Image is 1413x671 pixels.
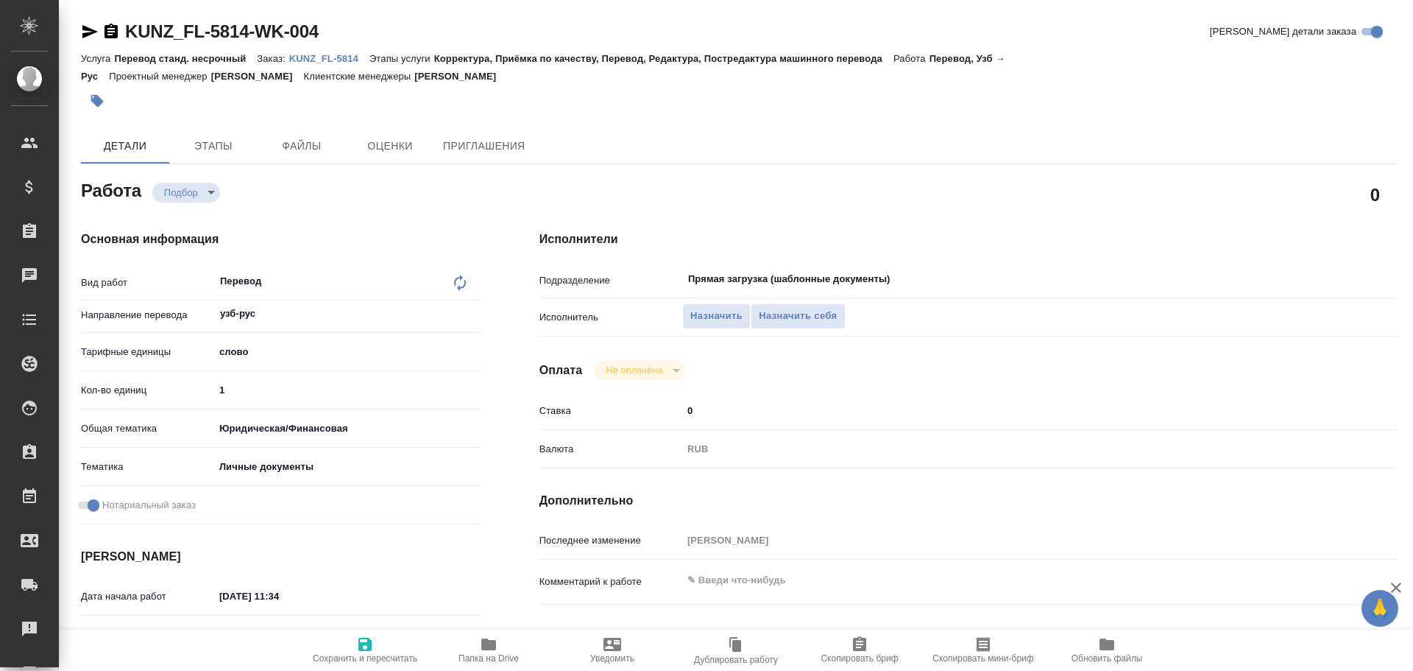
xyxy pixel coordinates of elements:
input: Пустое поле [682,530,1325,551]
span: Файлы [266,137,337,155]
span: Обновить файлы [1072,653,1143,664]
button: Назначить [682,303,751,329]
h4: Дополнительно [539,492,1397,510]
div: Юридическая/Финансовая [214,416,481,441]
span: [PERSON_NAME] детали заказа [1210,24,1356,39]
span: Этапы [178,137,249,155]
p: Клиентские менеджеры [304,71,415,82]
p: Этапы услуги [369,53,434,64]
button: Скопировать ссылку [102,23,120,41]
p: KUNZ_FL-5814 [289,53,369,64]
p: Проектный менеджер [109,71,210,82]
div: RUB [682,437,1325,462]
p: Кол-во единиц [81,383,214,398]
p: Корректура, Приёмка по качеству, Перевод, Редактура, Постредактура машинного перевода [434,53,893,64]
p: Направление перевода [81,308,214,323]
p: Услуга [81,53,114,64]
button: Подбор [160,186,202,199]
span: Нотариальный заказ [102,498,196,513]
span: Скопировать мини-бриф [932,653,1033,664]
button: Скопировать мини-бриф [921,630,1045,671]
button: Добавить тэг [81,85,113,117]
input: ✎ Введи что-нибудь [214,379,481,401]
input: ✎ Введи что-нибудь [682,400,1325,421]
p: Тарифные единицы [81,345,214,359]
h4: Оплата [539,362,583,379]
p: [PERSON_NAME] [211,71,304,82]
p: Работа [893,53,929,64]
p: Последнее изменение [539,533,682,548]
span: Дублировать работу [694,655,778,665]
button: Уведомить [550,630,674,671]
button: 🙏 [1361,590,1398,627]
button: Скопировать бриф [798,630,921,671]
button: Обновить файлы [1045,630,1169,671]
a: KUNZ_FL-5814 [289,52,369,64]
p: Валюта [539,442,682,457]
button: Скопировать ссылку для ЯМессенджера [81,23,99,41]
span: Скопировать бриф [821,653,898,664]
h4: Исполнители [539,231,1397,248]
button: Дублировать работу [674,630,798,671]
div: Подбор [152,183,220,203]
p: Тематика [81,460,214,474]
span: Приглашения [443,137,525,155]
p: Общая тематика [81,421,214,436]
input: Пустое поле [214,628,343,649]
p: Комментарий к работе [539,575,682,589]
p: Вид работ [81,275,214,290]
button: Open [1317,278,1320,281]
span: Папка на Drive [458,653,519,664]
button: Папка на Drive [427,630,550,671]
p: Подразделение [539,273,682,288]
button: Назначить себя [751,303,845,329]
input: ✎ Введи что-нибудь [214,586,343,607]
button: Сохранить и пересчитать [303,630,427,671]
p: Перевод станд. несрочный [114,53,257,64]
a: KUNZ_FL-5814-WK-004 [125,21,319,41]
textarea: /Clients/FL_KUNZ/Orders/KUNZ_FL-5814/Translated/KUNZ_FL-5814-WK-004 [682,625,1325,650]
button: Open [472,312,475,315]
span: Детали [90,137,160,155]
span: Назначить себя [759,308,837,325]
p: Исполнитель [539,310,682,325]
h2: 0 [1370,182,1380,207]
h2: Работа [81,176,141,203]
h4: Основная информация [81,231,481,248]
p: Ставка [539,404,682,418]
p: [PERSON_NAME] [414,71,507,82]
p: Дата начала работ [81,589,214,604]
p: Заказ: [257,53,288,64]
button: Не оплачена [601,364,667,376]
div: слово [214,340,481,365]
span: Сохранить и пересчитать [313,653,417,664]
span: Назначить [690,308,743,325]
div: Подбор [594,360,684,380]
span: Уведомить [590,653,634,664]
span: 🙏 [1367,593,1392,624]
span: Оценки [355,137,425,155]
div: Личные документы [214,454,481,479]
h4: [PERSON_NAME] [81,548,481,566]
